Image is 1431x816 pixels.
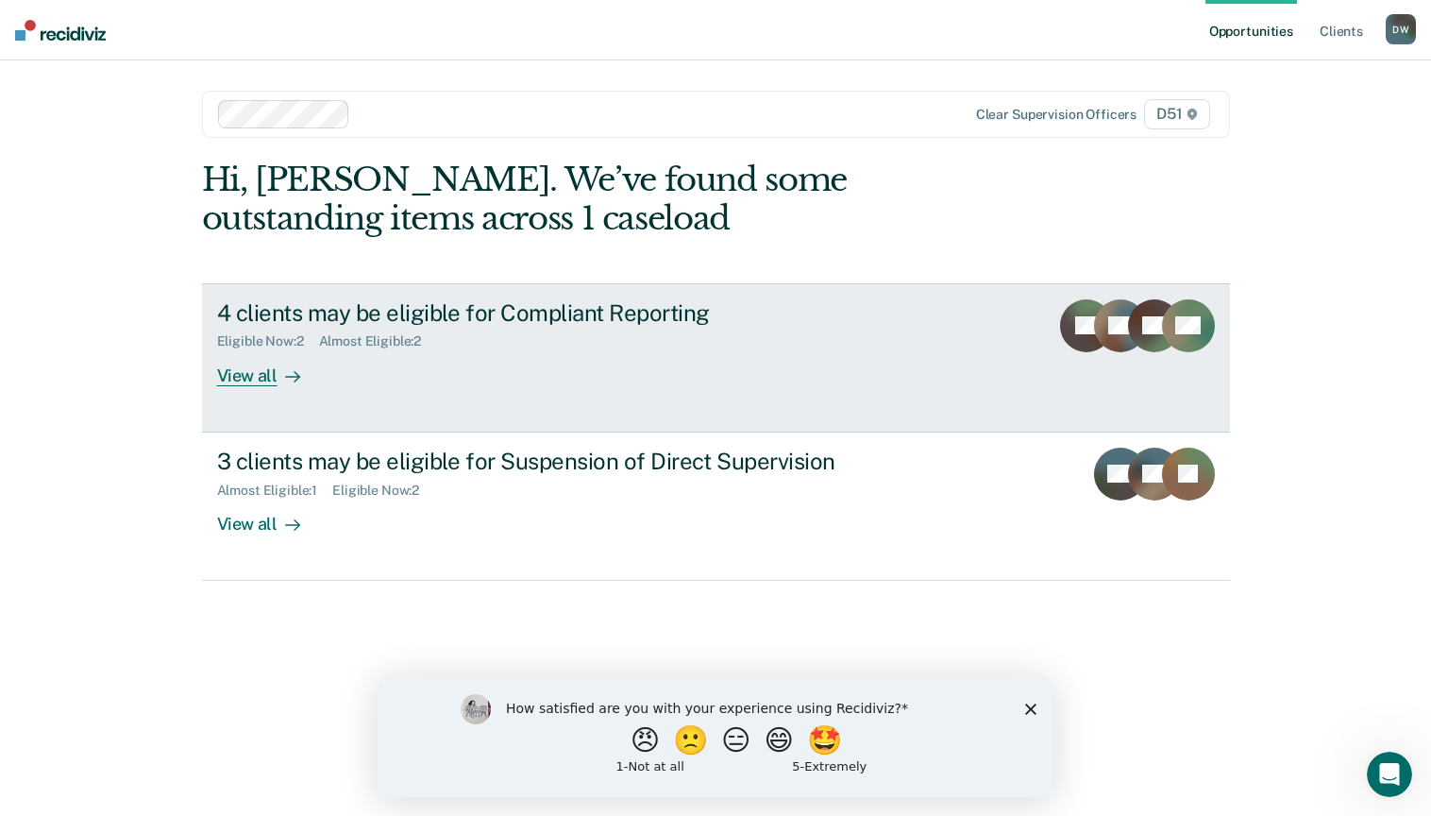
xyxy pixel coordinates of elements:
[217,483,333,499] div: Almost Eligible : 1
[319,333,437,349] div: Almost Eligible : 2
[378,675,1053,797] iframe: Survey by Kim from Recidiviz
[332,483,434,499] div: Eligible Now : 2
[1386,14,1416,44] div: D W
[217,333,319,349] div: Eligible Now : 2
[1386,14,1416,44] button: DW
[217,349,323,386] div: View all
[202,161,1024,238] div: Hi, [PERSON_NAME]. We’ve found some outstanding items across 1 caseload
[202,433,1230,581] a: 3 clients may be eligible for Suspension of Direct SupervisionAlmost Eligible:1Eligible Now:2View...
[217,448,880,475] div: 3 clients may be eligible for Suspension of Direct Supervision
[217,498,323,535] div: View all
[1367,752,1412,797] iframe: Intercom live chat
[1144,99,1209,129] span: D51
[202,283,1230,433] a: 4 clients may be eligible for Compliant ReportingEligible Now:2Almost Eligible:2View all
[217,299,880,327] div: 4 clients may be eligible for Compliant Reporting
[15,20,106,41] img: Recidiviz
[976,107,1136,123] div: Clear supervision officers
